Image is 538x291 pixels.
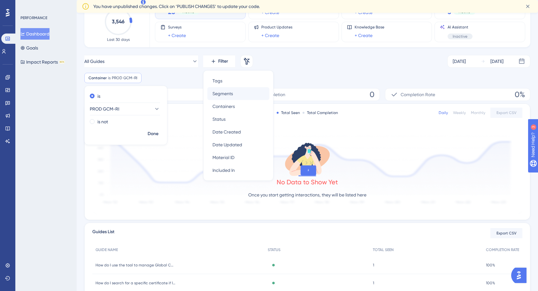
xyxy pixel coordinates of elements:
span: Containers [212,103,235,110]
span: Need Help? [15,2,40,9]
button: Dashboard [20,28,50,40]
p: Once you start getting interactions, they will be listed here [248,191,366,199]
div: 3 [44,3,46,8]
span: 1 [373,280,374,286]
button: Filter [203,55,235,68]
button: Included In [207,164,269,177]
span: TOTAL SEEN [373,247,394,252]
span: 100% [486,263,495,268]
span: is [108,75,111,80]
span: PROD GCM-RI [90,105,119,113]
a: + Create [355,32,373,39]
span: Done [148,130,158,138]
button: Date Created [207,126,269,138]
button: Done [144,128,162,140]
span: How do I use the tool to manage Global Certification Requirements Changes? [96,263,175,268]
iframe: UserGuiding AI Assistant Launcher [511,266,530,285]
span: Export CSV [496,231,517,236]
span: Date Created [212,128,241,136]
span: Surveys [168,25,186,30]
span: PROD GCM-RI [112,75,137,80]
span: Tags [212,77,222,85]
span: Segments [212,90,233,97]
div: [DATE] [453,57,466,65]
div: Daily [439,110,448,115]
span: GUIDE NAME [96,247,118,252]
span: Product Updates [261,25,292,30]
span: Filter [218,57,228,65]
span: Guides List [92,228,114,238]
span: Knowledge Base [355,25,384,30]
span: Container [88,75,107,80]
span: Date Updated [212,141,242,149]
text: 3,546 [112,19,125,25]
a: + Create [168,32,186,39]
button: Status [207,113,269,126]
button: Impact ReportsBETA [20,56,65,68]
button: Material ID [207,151,269,164]
div: Weekly [453,110,466,115]
span: COMPLETION RATE [486,247,519,252]
span: Completion Rate [401,91,435,98]
span: Inactive [453,34,467,39]
label: is not [97,118,108,126]
label: is [97,92,100,100]
span: Export CSV [496,110,517,115]
button: Containers [207,100,269,113]
span: 0% [515,89,525,100]
div: Total Seen [277,110,300,115]
button: Export CSV [490,108,522,118]
button: Export CSV [490,228,522,238]
span: Included In [212,166,235,174]
span: 1 [373,263,374,268]
button: All Guides [84,55,198,68]
div: BETA [59,60,65,64]
button: Date Updated [207,138,269,151]
button: Segments [207,87,269,100]
button: Tags [207,74,269,87]
div: PERFORMANCE [20,15,47,20]
button: Goals [20,42,38,54]
span: 100% [486,280,495,286]
span: Material ID [212,154,234,161]
div: Total Completion [303,110,338,115]
span: How do I search for a specific certificate if I know the product Model Number ? [96,280,175,286]
span: AI Assistant [448,25,473,30]
span: Last 30 days [107,37,130,42]
div: [DATE] [490,57,503,65]
div: Monthly [471,110,485,115]
button: PROD GCM-RI [90,103,160,115]
span: STATUS [268,247,281,252]
span: 0 [370,89,374,100]
span: Status [212,115,226,123]
div: No Data to Show Yet [277,178,338,187]
span: All Guides [84,57,104,65]
a: + Create [261,32,279,39]
span: You have unpublished changes. Click on ‘PUBLISH CHANGES’ to update your code. [93,3,260,10]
